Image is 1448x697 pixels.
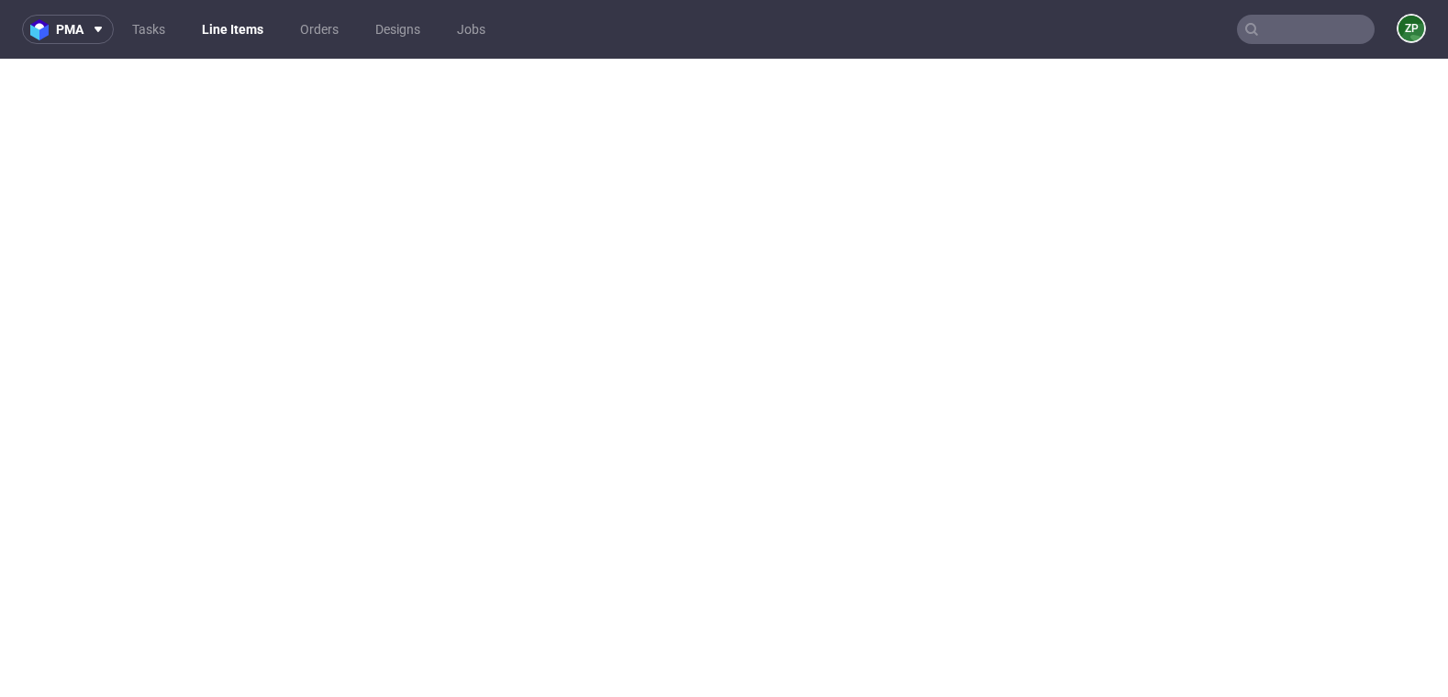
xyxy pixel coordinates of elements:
button: pma [22,15,114,44]
a: Tasks [121,15,176,44]
a: Jobs [446,15,496,44]
img: logo [30,19,56,40]
figcaption: ZP [1398,16,1424,41]
a: Line Items [191,15,274,44]
a: Designs [364,15,431,44]
a: Orders [289,15,350,44]
span: pma [56,23,84,36]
